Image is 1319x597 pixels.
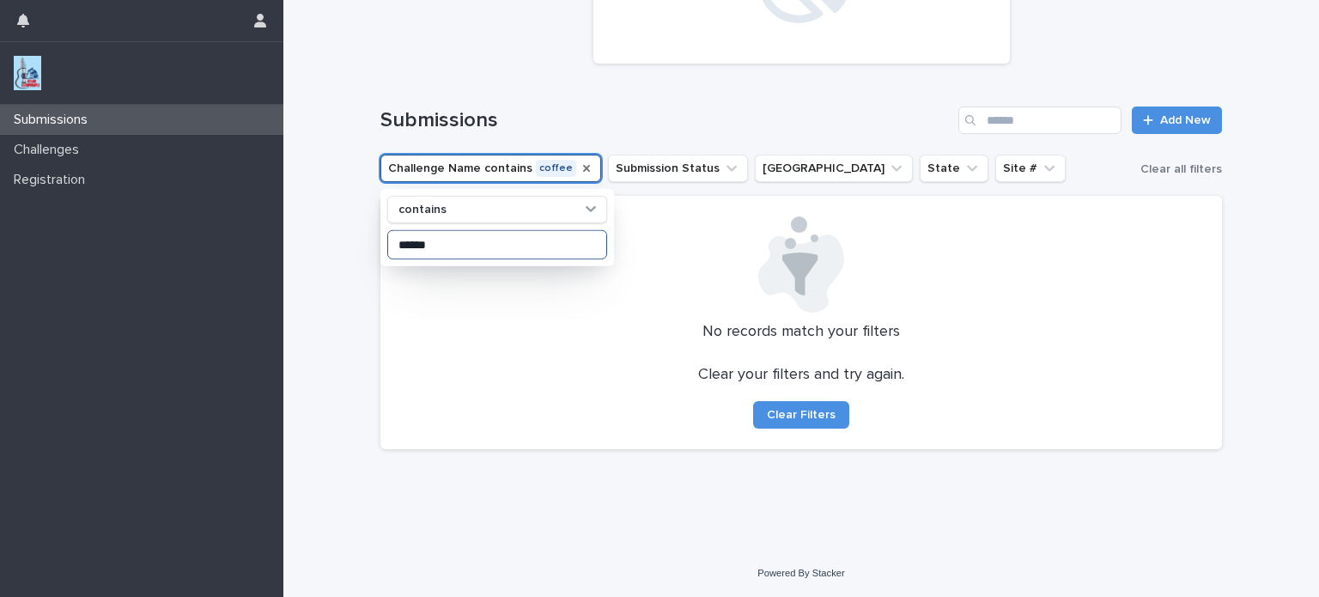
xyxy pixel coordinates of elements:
button: Closest City [755,155,913,182]
input: Search [958,107,1121,134]
a: Powered By Stacker [757,568,844,578]
button: Clear all filters [1134,156,1222,182]
p: Submissions [7,112,101,128]
button: Submission Status [608,155,748,182]
span: Clear all filters [1140,163,1222,175]
button: Site # [995,155,1066,182]
span: Clear Filters [767,409,836,421]
h1: Submissions [380,108,951,133]
p: Challenges [7,142,93,158]
p: Registration [7,172,99,188]
button: Challenge Name [380,155,601,182]
button: Clear Filters [753,401,849,429]
a: Add New [1132,107,1222,134]
p: contains [398,202,447,216]
img: jxsLJbdS1eYBI7rVAS4p [14,56,41,90]
p: No records match your filters [401,323,1201,342]
button: State [920,155,988,182]
span: Add New [1160,114,1211,126]
p: Clear your filters and try again. [698,366,904,385]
